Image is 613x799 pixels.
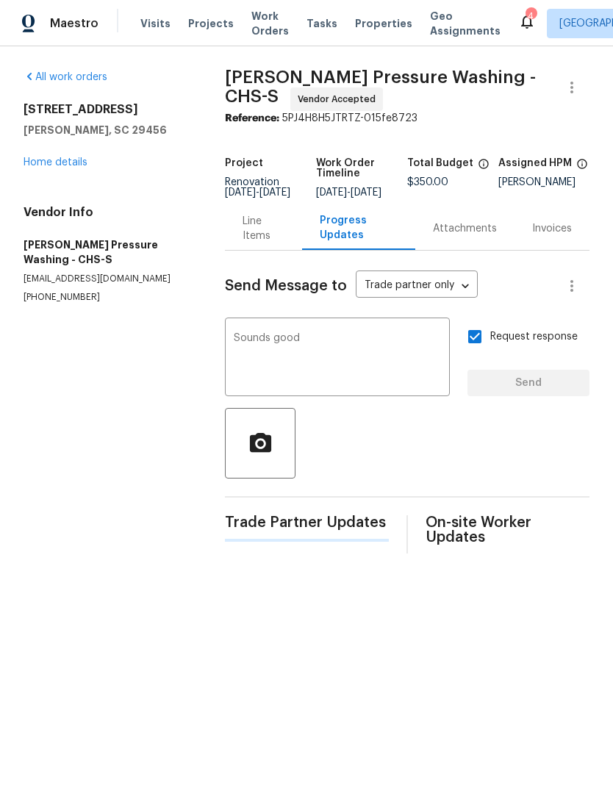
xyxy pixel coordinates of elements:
[225,113,279,123] b: Reference:
[478,158,490,177] span: The total cost of line items that have been proposed by Opendoor. This sum includes line items th...
[225,187,290,198] span: -
[225,515,389,530] span: Trade Partner Updates
[188,16,234,31] span: Projects
[430,9,501,38] span: Geo Assignments
[316,158,407,179] h5: Work Order Timeline
[298,92,381,107] span: Vendor Accepted
[225,279,347,293] span: Send Message to
[24,157,87,168] a: Home details
[24,205,190,220] h4: Vendor Info
[498,158,572,168] h5: Assigned HPM
[532,221,572,236] div: Invoices
[24,72,107,82] a: All work orders
[225,68,536,105] span: [PERSON_NAME] Pressure Washing - CHS-S
[306,18,337,29] span: Tasks
[355,16,412,31] span: Properties
[24,291,190,304] p: [PHONE_NUMBER]
[24,273,190,285] p: [EMAIL_ADDRESS][DOMAIN_NAME]
[24,237,190,267] h5: [PERSON_NAME] Pressure Washing - CHS-S
[251,9,289,38] span: Work Orders
[24,102,190,117] h2: [STREET_ADDRESS]
[526,9,536,24] div: 4
[351,187,381,198] span: [DATE]
[225,158,263,168] h5: Project
[407,158,473,168] h5: Total Budget
[433,221,497,236] div: Attachments
[225,187,256,198] span: [DATE]
[140,16,171,31] span: Visits
[225,111,589,126] div: 5PJ4H8H5JTRTZ-015fe8723
[356,274,478,298] div: Trade partner only
[50,16,98,31] span: Maestro
[243,214,284,243] div: Line Items
[320,213,398,243] div: Progress Updates
[426,515,589,545] span: On-site Worker Updates
[24,123,190,137] h5: [PERSON_NAME], SC 29456
[490,329,578,345] span: Request response
[498,177,589,187] div: [PERSON_NAME]
[225,177,290,198] span: Renovation
[316,187,347,198] span: [DATE]
[576,158,588,177] span: The hpm assigned to this work order.
[316,187,381,198] span: -
[407,177,448,187] span: $350.00
[234,333,441,384] textarea: Sounds good
[259,187,290,198] span: [DATE]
